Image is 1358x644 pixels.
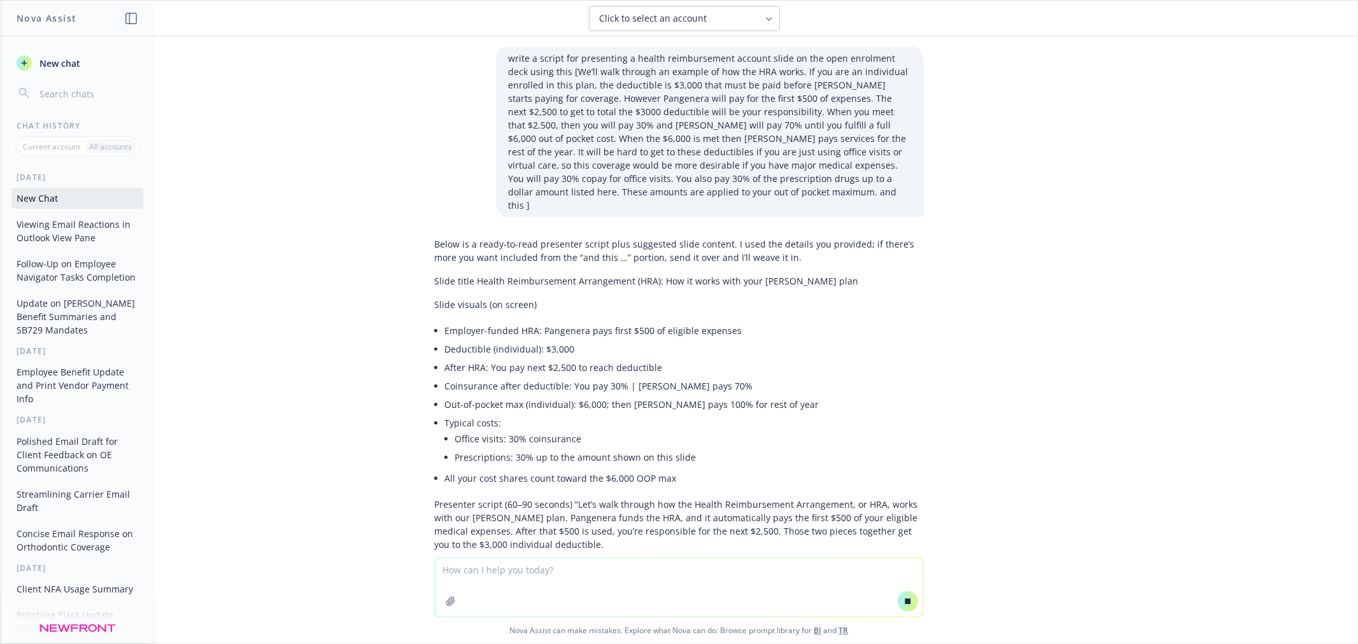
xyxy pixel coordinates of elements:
[455,448,924,466] li: Prescriptions: 30% up to the amount shown on this slide
[814,625,822,636] a: BI
[445,469,924,487] li: All your cost shares count toward the $6,000 OOP max
[1,414,153,425] div: [DATE]
[37,57,80,70] span: New chat
[445,321,924,340] li: Employer-funded HRA: Pangenera pays first $500 of eligible expenses
[11,523,143,557] button: Concise Email Response on Orthodontic Coverage
[445,340,924,358] li: Deductible (individual): $3,000
[11,484,143,518] button: Streamlining Carrier Email Draft
[17,11,76,25] h1: Nova Assist
[11,361,143,409] button: Employee Benefit Update and Print Vendor Payment Info
[589,6,780,31] button: Click to select an account
[445,377,924,395] li: Coinsurance after deductible: You pay 30% | [PERSON_NAME] pays 70%
[445,358,924,377] li: After HRA: You pay next $2,500 to reach deductible
[435,274,924,288] p: Slide title Health Reimbursement Arrangement (HRA): How it works with your [PERSON_NAME] plan
[435,237,924,264] p: Below is a ready-to-read presenter script plus suggested slide content. I used the details you pr...
[11,214,143,248] button: Viewing Email Reactions in Outlook View Pane
[11,605,143,639] button: Polishing Slack Update Message
[11,578,143,599] button: Client NFA Usage Summary
[11,253,143,288] button: Follow-Up on Employee Navigator Tasks Completion
[11,293,143,340] button: Update on [PERSON_NAME] Benefit Summaries and SB729 Mandates
[37,85,138,102] input: Search chats
[11,188,143,209] button: New Chat
[1,346,153,356] div: [DATE]
[1,172,153,183] div: [DATE]
[1,563,153,573] div: [DATE]
[6,617,1352,643] span: Nova Assist can make mistakes. Explore what Nova can do: Browse prompt library for and
[435,298,924,311] p: Slide visuals (on screen)
[23,141,80,152] p: Current account
[445,414,924,469] li: Typical costs:
[435,498,924,551] p: Presenter script (60–90 seconds) “Let’s walk through how the Health Reimbursement Arrangement, or...
[89,141,132,152] p: All accounts
[839,625,849,636] a: TR
[509,52,911,212] p: write a script for presenting a health reimbursement account slide on the open enrolment deck usi...
[1,120,153,131] div: Chat History
[600,12,707,25] span: Click to select an account
[11,52,143,74] button: New chat
[445,395,924,414] li: Out-of-pocket max (individual): $6,000; then [PERSON_NAME] pays 100% for rest of year
[11,431,143,479] button: Polished Email Draft for Client Feedback on OE Communications
[455,430,924,448] li: Office visits: 30% coinsurance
